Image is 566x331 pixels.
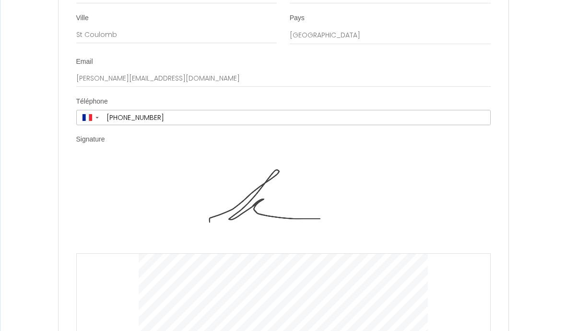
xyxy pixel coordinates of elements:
[103,110,490,125] input: +33 6 12 34 56 78
[290,13,305,23] label: Pays
[76,57,93,67] label: Email
[76,135,105,144] label: Signature
[76,97,108,106] label: Téléphone
[76,13,89,23] label: Ville
[94,116,100,119] span: ▼
[139,157,428,253] img: signature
